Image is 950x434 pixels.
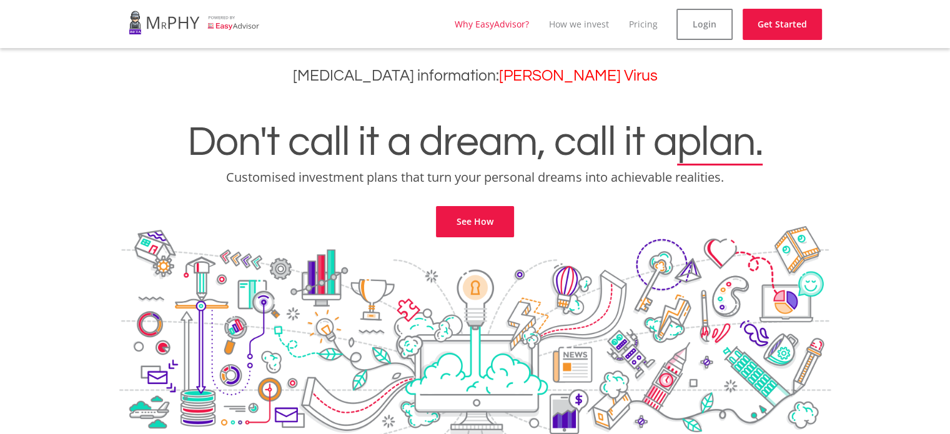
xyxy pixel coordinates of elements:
a: Login [676,9,733,40]
a: Pricing [629,18,658,30]
h3: [MEDICAL_DATA] information: [9,67,941,85]
a: Get Started [743,9,822,40]
a: [PERSON_NAME] Virus [499,68,658,84]
span: plan. [677,121,763,164]
a: See How [436,206,514,237]
a: How we invest [549,18,609,30]
a: Why EasyAdvisor? [455,18,529,30]
h1: Don't call it a dream, call it a [9,121,941,164]
p: Customised investment plans that turn your personal dreams into achievable realities. [9,169,941,186]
